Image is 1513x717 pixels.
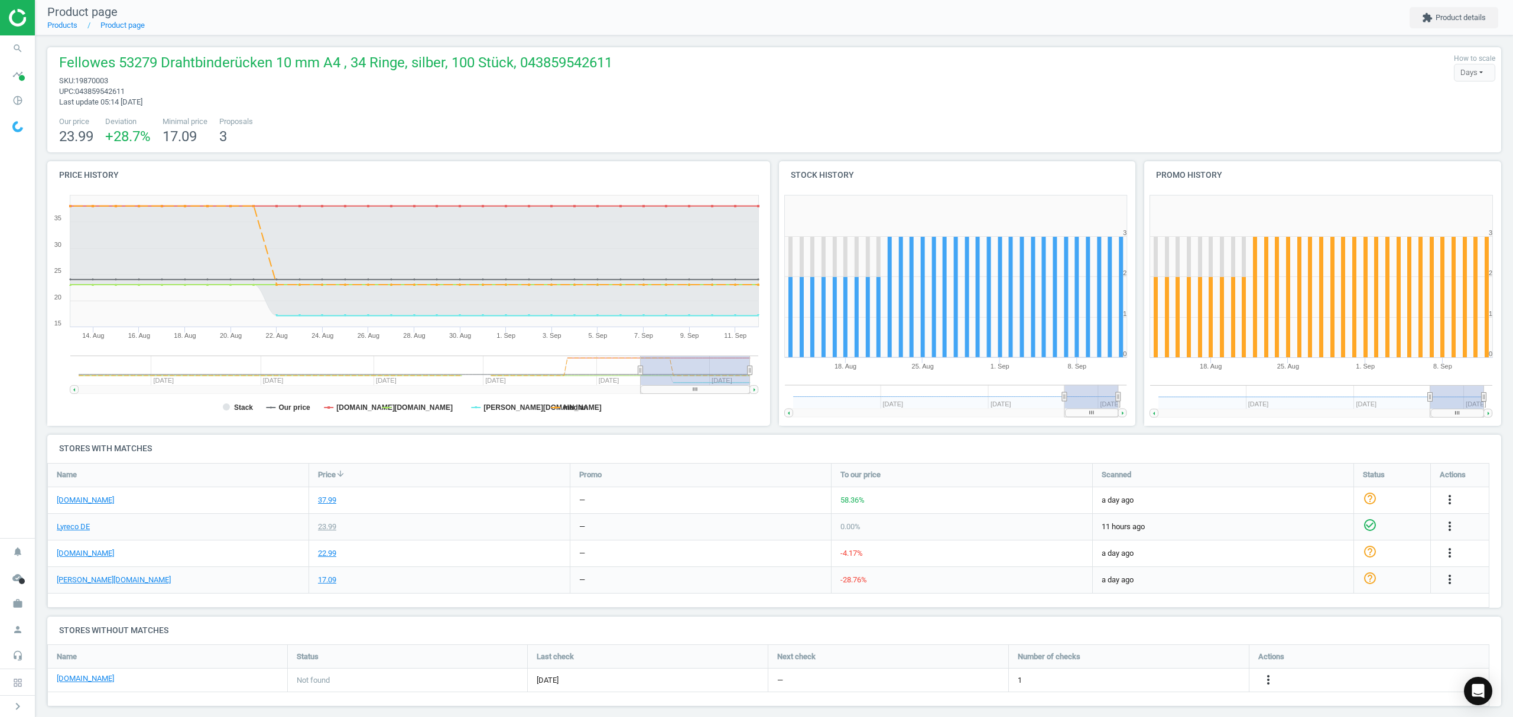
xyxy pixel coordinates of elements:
[1443,493,1457,507] i: more_vert
[7,37,29,60] i: search
[1410,7,1498,28] button: extensionProduct details
[1102,470,1131,480] span: Scanned
[54,320,61,327] text: 15
[1102,495,1345,506] span: a day ago
[1363,545,1377,559] i: help_outline
[47,617,1501,644] h4: Stores without matches
[318,522,336,532] div: 23.99
[59,128,93,145] span: 23.99
[163,128,197,145] span: 17.09
[75,76,108,85] span: 19870003
[1018,675,1022,686] span: 1
[59,116,93,127] span: Our price
[840,470,881,480] span: To our price
[991,363,1009,370] tspan: 1. Sep
[1440,470,1466,480] span: Actions
[297,675,330,686] span: Not found
[11,699,25,713] i: chevron_right
[1443,572,1457,588] button: more_vert
[220,332,242,339] tspan: 20. Aug
[9,9,93,27] img: ajHJNr6hYgQAAAAASUVORK5CYII=
[59,76,75,85] span: sku :
[1258,651,1284,662] span: Actions
[579,470,602,480] span: Promo
[75,87,125,96] span: 043859542611
[1200,363,1222,370] tspan: 18. Aug
[1261,673,1275,687] i: more_vert
[496,332,515,339] tspan: 1. Sep
[100,21,145,30] a: Product page
[777,675,783,686] span: —
[1277,363,1299,370] tspan: 25. Aug
[311,332,333,339] tspan: 24. Aug
[1454,54,1495,64] label: How to scale
[336,469,345,478] i: arrow_downward
[7,540,29,563] i: notifications
[911,363,933,370] tspan: 25. Aug
[449,332,471,339] tspan: 30. Aug
[297,651,319,662] span: Status
[579,495,585,506] div: —
[1443,519,1457,535] button: more_vert
[1489,269,1492,276] text: 2
[777,651,816,662] span: Next check
[1443,493,1457,508] button: more_vert
[57,495,114,506] a: [DOMAIN_NAME]
[47,5,118,19] span: Product page
[1363,491,1377,506] i: help_outline
[1443,572,1457,586] i: more_vert
[1144,161,1501,189] h4: Promo history
[840,575,867,584] span: -28.76 %
[54,267,61,274] text: 25
[579,548,585,559] div: —
[1433,363,1452,370] tspan: 8. Sep
[57,548,114,559] a: [DOMAIN_NAME]
[318,548,336,559] div: 22.99
[1422,12,1433,23] i: extension
[483,403,601,412] tspan: [PERSON_NAME][DOMAIN_NAME]
[634,332,653,339] tspan: 7. Sep
[163,116,207,127] span: Minimal price
[234,403,253,412] tspan: Stack
[840,496,865,504] span: 58.36 %
[840,549,863,558] span: -4.17 %
[1102,548,1345,559] span: a day ago
[57,673,114,684] a: [DOMAIN_NAME]
[128,332,150,339] tspan: 16. Aug
[579,575,585,585] div: —
[1464,677,1492,705] div: Open Intercom Messenger
[318,495,336,506] div: 37.99
[59,97,142,106] span: Last update 05:14 [DATE]
[1363,571,1377,585] i: help_outline
[1443,546,1457,560] i: more_vert
[7,63,29,86] i: timeline
[358,332,379,339] tspan: 26. Aug
[1100,400,1121,408] tspan: [DATE]
[779,161,1136,189] h4: Stock history
[266,332,288,339] tspan: 22. Aug
[54,241,61,248] text: 30
[82,332,104,339] tspan: 14. Aug
[1489,310,1492,317] text: 1
[394,403,453,412] tspan: [DOMAIN_NAME]
[1443,546,1457,561] button: more_vert
[563,403,588,412] tspan: median
[724,332,746,339] tspan: 11. Sep
[47,161,770,189] h4: Price history
[1123,229,1126,236] text: 3
[47,21,77,30] a: Products
[57,522,90,532] a: Lyreco DE
[57,575,171,585] a: [PERSON_NAME][DOMAIN_NAME]
[1489,229,1492,236] text: 3
[1443,519,1457,533] i: more_vert
[1489,350,1492,357] text: 0
[1363,518,1377,532] i: check_circle_outline
[7,592,29,615] i: work
[318,575,336,585] div: 17.09
[7,566,29,589] i: cloud_done
[105,116,151,127] span: Deviation
[7,89,29,112] i: pie_chart_outlined
[57,651,77,662] span: Name
[1123,350,1126,357] text: 0
[1018,651,1080,662] span: Number of checks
